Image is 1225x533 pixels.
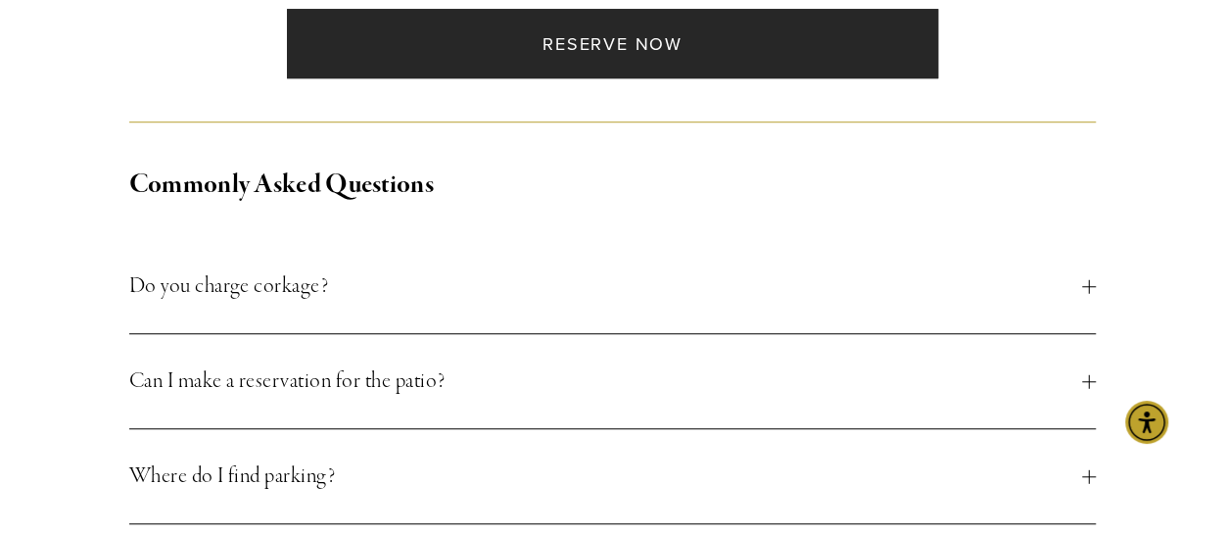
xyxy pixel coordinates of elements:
div: Accessibility Menu [1125,401,1168,444]
span: Where do I find parking? [129,459,1083,494]
button: Where do I find parking? [129,429,1097,523]
button: Can I make a reservation for the patio? [129,334,1097,428]
a: Reserve Now [287,9,938,78]
span: Do you charge corkage? [129,268,1083,304]
button: Do you charge corkage? [129,239,1097,333]
span: Can I make a reservation for the patio? [129,363,1083,399]
h2: Commonly Asked Questions [129,165,1097,206]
